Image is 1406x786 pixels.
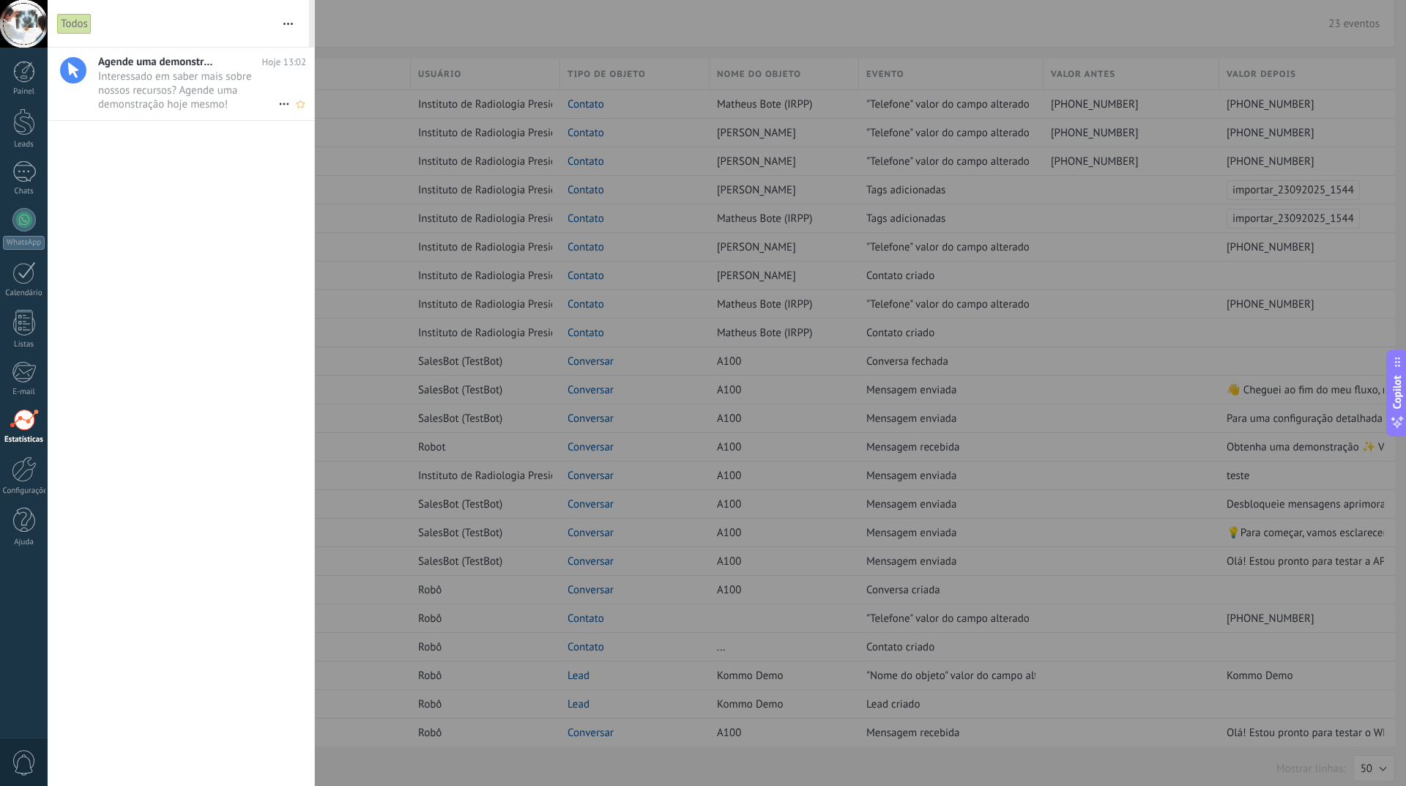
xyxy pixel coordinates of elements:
[98,55,215,69] span: Agende uma demonstração com um especialista!
[57,13,92,34] div: Todos
[3,435,45,445] div: Estatísticas
[262,55,306,69] span: Hoje 13:02
[48,48,314,120] a: Agende uma demonstração com um especialista! Hoje 13:02 Interessado em saber mais sobre nossos re...
[98,70,278,111] span: Interessado em saber mais sobre nossos recursos? Agende uma demonstração hoje mesmo!
[3,140,45,149] div: Leads
[3,340,45,349] div: Listas
[3,87,45,97] div: Painel
[3,236,45,250] div: WhatsApp
[1390,375,1405,409] span: Copilot
[3,187,45,196] div: Chats
[3,388,45,397] div: E-mail
[3,486,45,496] div: Configurações
[3,289,45,298] div: Calendário
[3,538,45,547] div: Ajuda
